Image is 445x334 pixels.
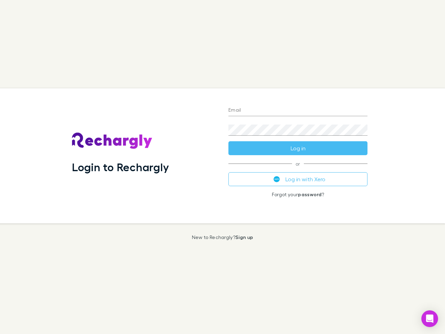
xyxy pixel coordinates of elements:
img: Rechargly's Logo [72,133,153,149]
h1: Login to Rechargly [72,160,169,174]
span: or [228,164,367,164]
div: Open Intercom Messenger [421,310,438,327]
button: Log in with Xero [228,172,367,186]
img: Xero's logo [274,176,280,182]
a: Sign up [235,234,253,240]
a: password [298,191,322,197]
p: New to Rechargly? [192,234,253,240]
button: Log in [228,141,367,155]
p: Forgot your ? [228,192,367,197]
